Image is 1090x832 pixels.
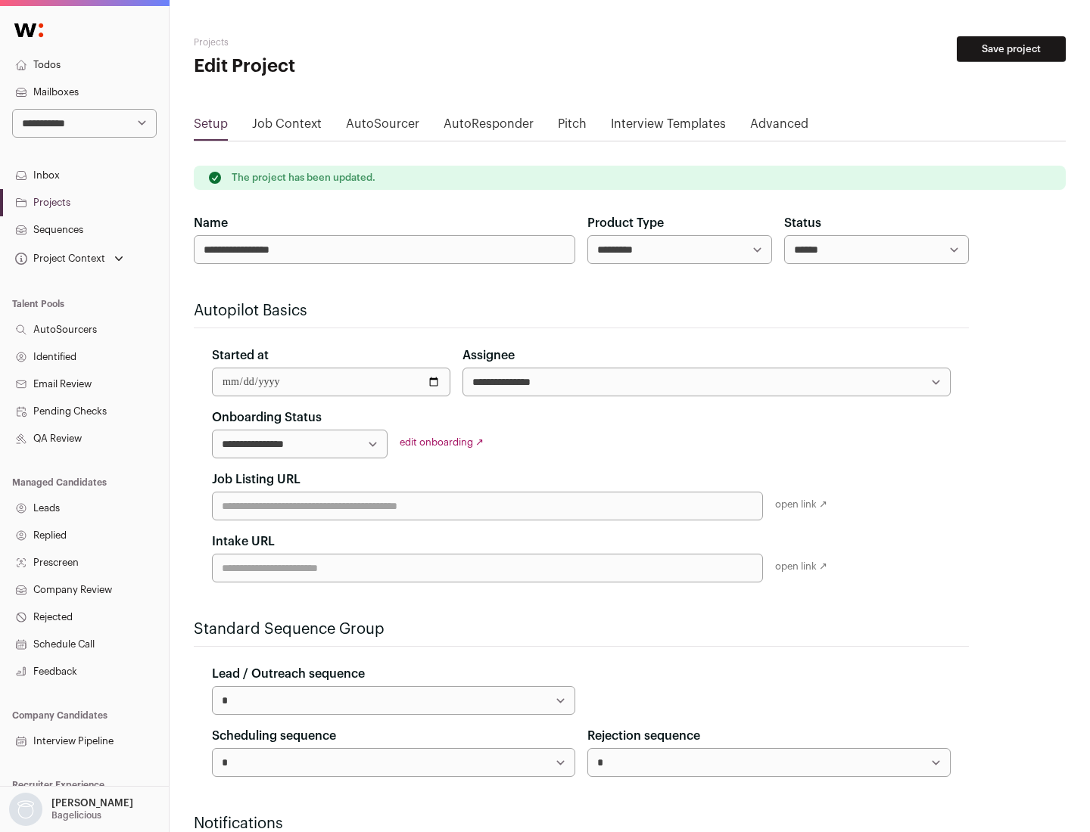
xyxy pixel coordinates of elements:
button: Open dropdown [12,248,126,269]
label: Started at [212,346,269,365]
label: Intake URL [212,532,275,551]
h2: Standard Sequence Group [194,619,969,640]
div: Project Context [12,253,105,265]
button: Open dropdown [6,793,136,826]
a: Pitch [558,115,587,139]
a: Interview Templates [611,115,726,139]
label: Onboarding Status [212,408,322,427]
label: Job Listing URL [212,470,301,489]
label: Lead / Outreach sequence [212,665,365,683]
a: AutoSourcer [346,115,419,139]
h2: Projects [194,36,484,48]
p: The project has been updated. [232,172,375,184]
label: Assignee [462,346,515,365]
p: [PERSON_NAME] [51,797,133,809]
a: AutoResponder [444,115,534,139]
a: edit onboarding ↗ [400,437,484,447]
label: Rejection sequence [587,727,700,745]
label: Status [784,214,821,232]
label: Name [194,214,228,232]
h1: Edit Project [194,54,484,79]
button: Save project [957,36,1066,62]
p: Bagelicious [51,809,101,821]
h2: Autopilot Basics [194,300,969,321]
img: nopic.png [9,793,42,826]
a: Setup [194,115,228,139]
a: Job Context [252,115,322,139]
img: Wellfound [6,15,51,45]
label: Scheduling sequence [212,727,336,745]
label: Product Type [587,214,664,232]
a: Advanced [750,115,808,139]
